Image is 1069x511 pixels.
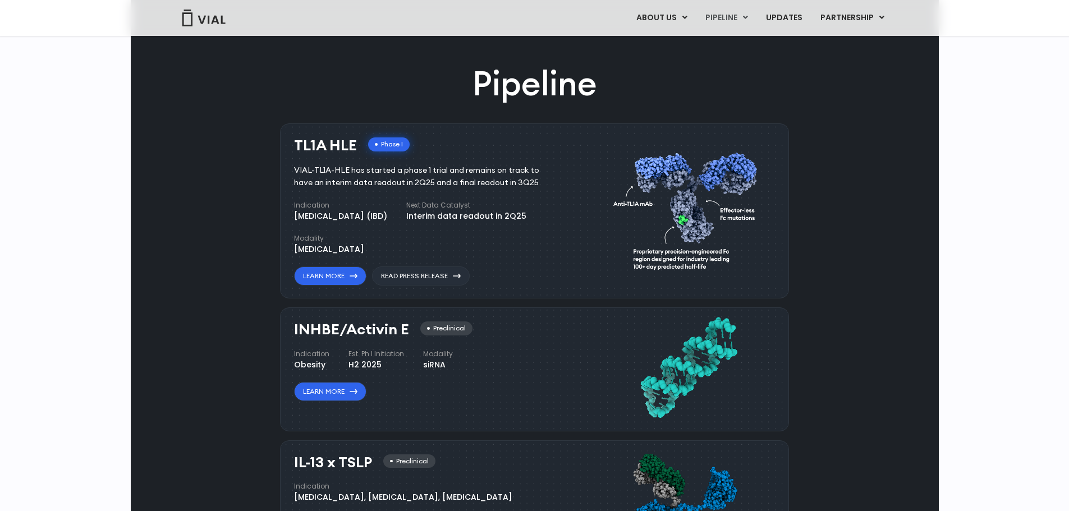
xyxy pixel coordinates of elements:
[181,10,226,26] img: Vial Logo
[294,200,387,210] h4: Indication
[372,266,470,286] a: Read Press Release
[294,454,372,471] h3: IL-13 x TSLP
[423,349,453,359] h4: Modality
[294,481,512,491] h4: Indication
[294,266,366,286] a: Learn More
[294,491,512,503] div: [MEDICAL_DATA], [MEDICAL_DATA], [MEDICAL_DATA]
[406,200,526,210] h4: Next Data Catalyst
[294,233,364,243] h4: Modality
[613,132,764,286] img: TL1A antibody diagram.
[420,321,472,335] div: Preclinical
[811,8,893,27] a: PARTNERSHIPMenu Toggle
[294,382,366,401] a: Learn More
[406,210,526,222] div: Interim data readout in 2Q25
[696,8,756,27] a: PIPELINEMenu Toggle
[294,164,556,189] div: VIAL-TL1A-HLE has started a phase 1 trial and remains on track to have an interim data readout in...
[294,243,364,255] div: [MEDICAL_DATA]
[472,61,597,107] h2: Pipeline
[294,210,387,222] div: [MEDICAL_DATA] (IBD)
[348,359,404,371] div: H2 2025
[294,321,409,338] h3: INHBE/Activin E
[757,8,811,27] a: UPDATES
[627,8,696,27] a: ABOUT USMenu Toggle
[383,454,435,468] div: Preclinical
[348,349,404,359] h4: Est. Ph I Initiation
[294,137,357,154] h3: TL1A HLE
[294,349,329,359] h4: Indication
[294,359,329,371] div: Obesity
[423,359,453,371] div: siRNA
[368,137,410,151] div: Phase I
